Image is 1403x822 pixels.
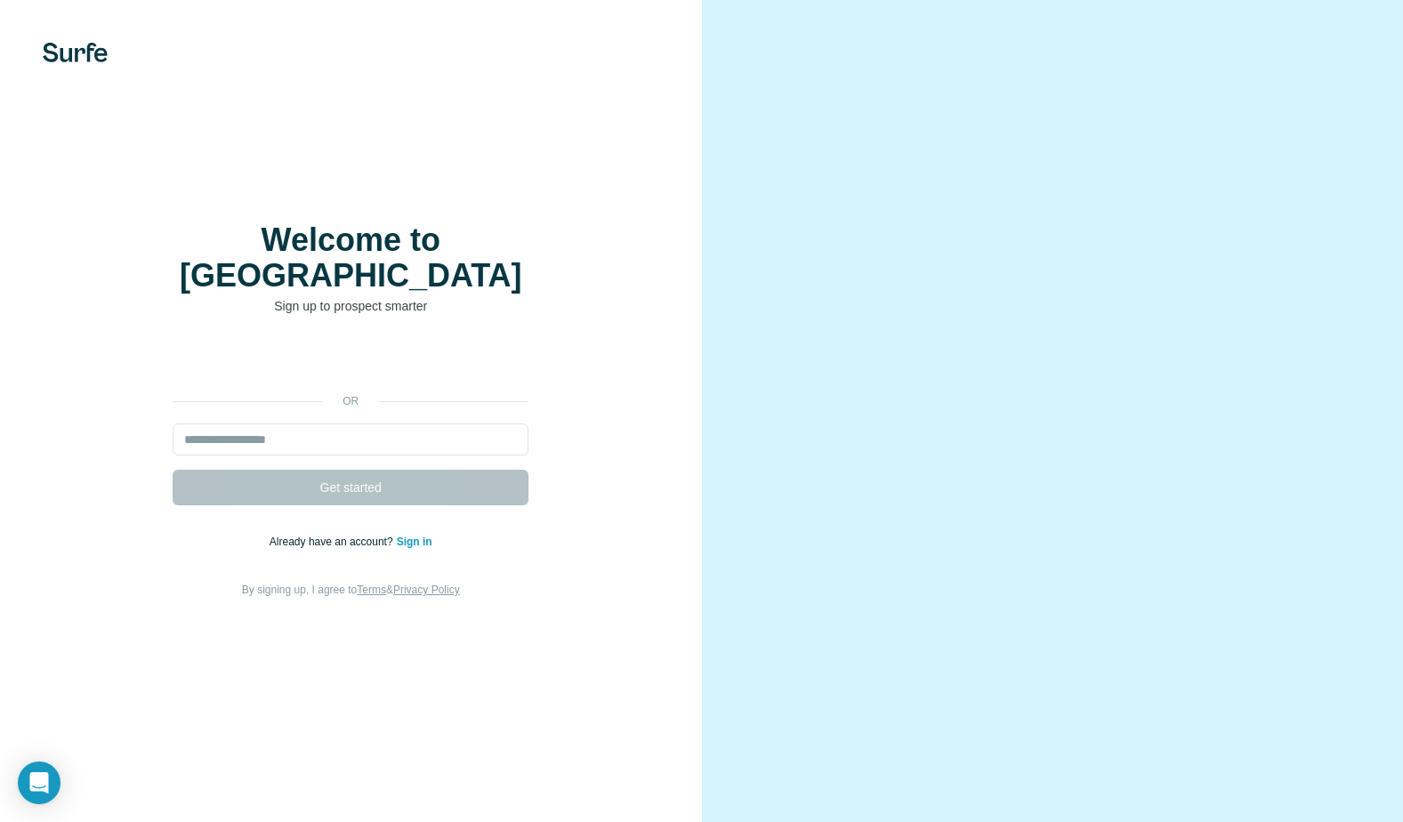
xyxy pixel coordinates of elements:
[43,43,108,62] img: Surfe's logo
[173,297,528,315] p: Sign up to prospect smarter
[173,222,528,294] h1: Welcome to [GEOGRAPHIC_DATA]
[322,393,379,409] p: or
[270,536,397,548] span: Already have an account?
[18,762,60,804] div: Open Intercom Messenger
[242,584,460,596] span: By signing up, I agree to &
[164,342,537,381] iframe: Sign in with Google Button
[397,536,432,548] a: Sign in
[393,584,460,596] a: Privacy Policy
[357,584,386,596] a: Terms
